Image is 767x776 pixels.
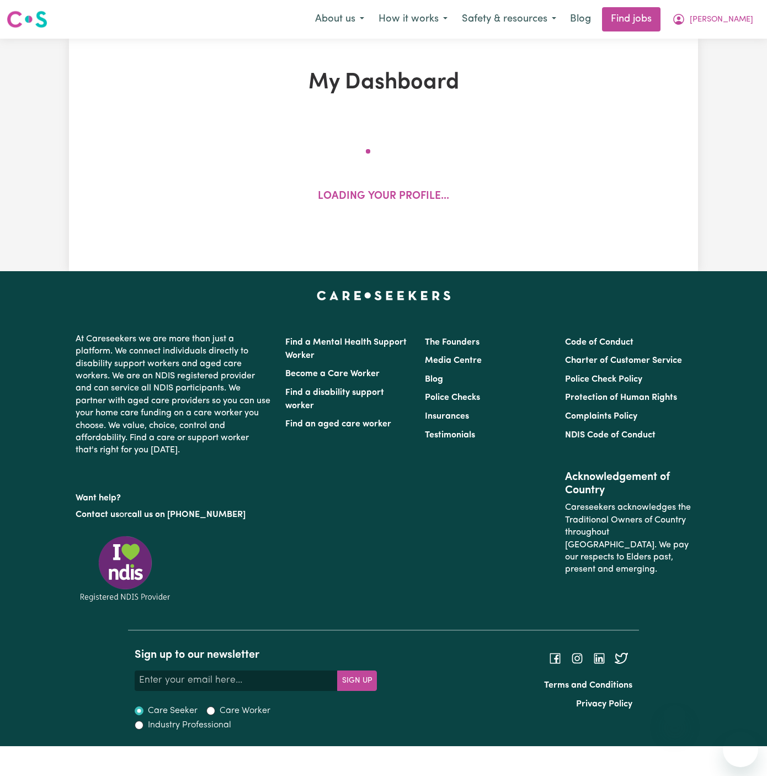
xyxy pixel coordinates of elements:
[593,653,606,662] a: Follow Careseekers on LinkedIn
[76,534,175,603] img: Registered NDIS provider
[135,648,377,662] h2: Sign up to our newsletter
[135,671,338,690] input: Enter your email here...
[723,732,758,767] iframe: Button to launch messaging window
[548,653,562,662] a: Follow Careseekers on Facebook
[317,291,451,300] a: Careseekers home page
[7,7,47,32] a: Careseekers logo
[285,369,380,378] a: Become a Care Worker
[565,431,656,440] a: NDIS Code of Conduct
[576,700,632,709] a: Privacy Policy
[371,8,455,31] button: How it works
[565,338,633,347] a: Code of Conduct
[308,8,371,31] button: About us
[337,671,377,690] button: Subscribe
[318,189,449,205] p: Loading your profile...
[425,393,480,402] a: Police Checks
[690,14,753,26] span: [PERSON_NAME]
[425,338,480,347] a: The Founders
[571,653,584,662] a: Follow Careseekers on Instagram
[127,510,246,519] a: call us on [PHONE_NUMBER]
[425,375,443,384] a: Blog
[76,504,272,525] p: or
[565,471,691,497] h2: Acknowledgement of Country
[565,497,691,580] p: Careseekers acknowledges the Traditional Owners of Country throughout [GEOGRAPHIC_DATA]. We pay o...
[148,704,198,717] label: Care Seeker
[455,8,563,31] button: Safety & resources
[563,7,598,31] a: Blog
[565,375,642,384] a: Police Check Policy
[220,704,270,717] label: Care Worker
[565,393,677,402] a: Protection of Human Rights
[425,356,482,365] a: Media Centre
[615,653,628,662] a: Follow Careseekers on Twitter
[425,431,475,440] a: Testimonials
[565,412,637,421] a: Complaints Policy
[665,8,760,31] button: My Account
[285,338,407,360] a: Find a Mental Health Support Worker
[425,412,469,421] a: Insurances
[148,719,231,732] label: Industry Professional
[544,681,632,690] a: Terms and Conditions
[285,420,391,429] a: Find an aged care worker
[565,356,682,365] a: Charter of Customer Service
[602,7,661,31] a: Find jobs
[7,9,47,29] img: Careseekers logo
[285,388,384,410] a: Find a disability support worker
[76,488,272,504] p: Want help?
[664,705,686,727] iframe: Close message
[76,510,119,519] a: Contact us
[76,329,272,461] p: At Careseekers we are more than just a platform. We connect individuals directly to disability su...
[180,70,587,96] h1: My Dashboard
